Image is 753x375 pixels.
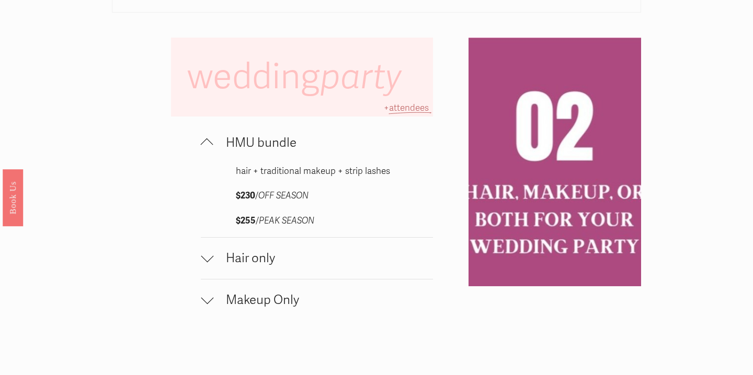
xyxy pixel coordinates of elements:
[3,169,23,226] a: Book Us
[187,55,409,98] span: wedding
[201,279,433,321] button: Makeup Only
[236,188,398,204] p: /
[201,163,433,237] div: HMU bundle
[236,190,255,201] strong: $230
[236,163,398,180] p: hair + traditional makeup + strip lashes
[320,55,402,98] em: party
[213,135,433,150] span: HMU bundle
[236,215,256,226] strong: $255
[258,190,309,201] em: OFF SEASON
[236,213,398,229] p: /
[201,238,433,279] button: Hair only
[213,251,433,266] span: Hair only
[213,292,433,308] span: Makeup Only
[384,102,389,113] span: +
[201,122,433,163] button: HMU bundle
[259,215,314,226] em: PEAK SEASON
[389,102,429,113] span: attendees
